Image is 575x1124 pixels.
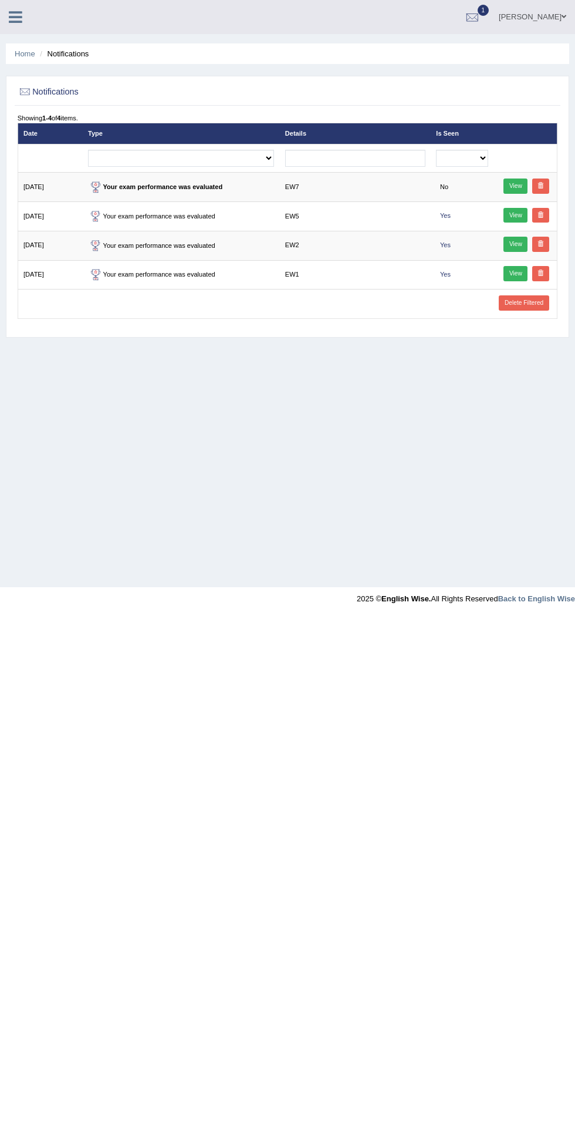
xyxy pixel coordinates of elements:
a: Type [88,130,103,137]
span: Yes [436,211,454,221]
td: EW1 [279,260,431,290]
a: Home [15,49,35,58]
td: [DATE] [18,260,83,290]
a: Back to English Wise [498,594,575,603]
td: Your exam performance was evaluated [83,260,280,290]
td: Your exam performance was evaluated [83,231,280,260]
li: Notifications [37,48,89,59]
div: Showing of items. [18,113,558,123]
td: EW5 [279,202,431,231]
a: View [503,237,527,252]
a: Delete [532,208,549,223]
a: View [503,179,527,194]
span: No [436,182,452,193]
td: [DATE] [18,231,83,260]
a: Delete [532,179,549,194]
a: Delete [532,266,549,281]
a: Date [23,130,38,137]
b: 4 [57,115,60,122]
div: 2025 © All Rights Reserved [357,587,575,604]
strong: English Wise. [381,594,431,603]
a: Delete [532,237,549,252]
a: View [503,266,527,281]
td: EW2 [279,231,431,260]
a: Is Seen [436,130,459,137]
span: Yes [436,270,454,280]
b: 1-4 [42,115,52,122]
a: Delete Filtered [499,295,549,311]
td: EW7 [279,173,431,202]
a: View [503,208,527,223]
strong: Your exam performance was evaluated [88,183,222,190]
span: 1 [478,5,489,16]
td: [DATE] [18,202,83,231]
td: Your exam performance was evaluated [83,202,280,231]
h2: Notifications [18,85,353,100]
td: [DATE] [18,173,83,202]
a: Details [285,130,306,137]
span: Yes [436,240,454,251]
